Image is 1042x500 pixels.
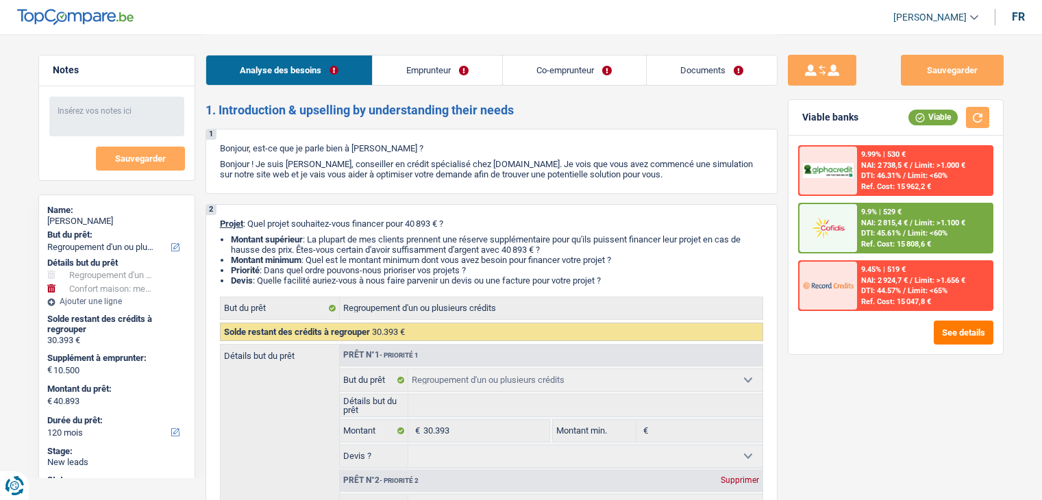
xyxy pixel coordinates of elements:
[903,229,906,238] span: /
[861,240,931,249] div: Ref. Cost: 15 808,6 €
[910,276,913,285] span: /
[372,327,405,337] span: 30.393 €
[206,103,778,118] h2: 1. Introduction & upselling by understanding their needs
[647,55,777,85] a: Documents
[908,229,947,238] span: Limit: <60%
[861,182,931,191] div: Ref. Cost: 15 962,2 €
[803,163,854,179] img: AlphaCredit
[915,161,965,170] span: Limit: >1.000 €
[861,265,906,274] div: 9.45% | 519 €
[220,143,763,153] p: Bonjour, est-ce que je parle bien à [PERSON_NAME] ?
[231,275,763,286] li: : Quelle facilité auriez-vous à nous faire parvenir un devis ou une facture pour votre projet ?
[231,255,301,265] strong: Montant minimum
[231,234,303,245] strong: Montant supérieur
[553,420,636,442] label: Montant min.
[47,364,52,375] span: €
[802,112,858,123] div: Viable banks
[861,229,901,238] span: DTI: 45.61%
[47,384,184,395] label: Montant du prêt:
[915,276,965,285] span: Limit: >1.656 €
[908,286,947,295] span: Limit: <65%
[340,476,422,485] div: Prêt n°2
[47,335,186,346] div: 30.393 €
[47,415,184,426] label: Durée du prêt:
[47,258,186,268] div: Détails but du prêt
[206,129,216,140] div: 1
[636,420,652,442] span: €
[934,321,993,345] button: See details
[340,420,409,442] label: Montant
[380,351,419,359] span: - Priorité 1
[903,286,906,295] span: /
[910,161,913,170] span: /
[503,55,645,85] a: Co-emprunteur
[115,154,166,163] span: Sauvegarder
[47,205,186,216] div: Name:
[861,171,901,180] span: DTI: 46.31%
[861,218,908,227] span: NAI: 2 815,4 €
[47,446,186,457] div: Stage:
[231,234,763,255] li: : La plupart de mes clients prennent une réserve supplémentaire pour qu'ils puissent financer leu...
[717,476,762,484] div: Supprimer
[220,218,763,229] p: : Quel projet souhaitez-vous financer pour 40 893 € ?
[224,327,370,337] span: Solde restant des crédits à regrouper
[47,396,52,407] span: €
[221,345,339,360] label: Détails but du prêt
[220,218,243,229] span: Projet
[340,369,409,391] label: But du prêt
[861,150,906,159] div: 9.99% | 530 €
[408,420,423,442] span: €
[861,297,931,306] div: Ref. Cost: 15 047,8 €
[47,216,186,227] div: [PERSON_NAME]
[340,351,422,360] div: Prêt n°1
[910,218,913,227] span: /
[882,6,978,29] a: [PERSON_NAME]
[47,314,186,335] div: Solde restant des crédits à regrouper
[340,445,409,467] label: Devis ?
[47,229,184,240] label: But du prêt:
[53,64,181,76] h5: Notes
[1012,10,1025,23] div: fr
[803,215,854,240] img: Cofidis
[908,110,958,125] div: Viable
[17,9,134,25] img: TopCompare Logo
[803,273,854,298] img: Record Credits
[206,55,372,85] a: Analyse des besoins
[221,297,340,319] label: But du prêt
[340,395,409,416] label: Détails but du prêt
[47,457,186,468] div: New leads
[373,55,502,85] a: Emprunteur
[903,171,906,180] span: /
[908,171,947,180] span: Limit: <60%
[220,159,763,179] p: Bonjour ! Je suis [PERSON_NAME], conseiller en crédit spécialisé chez [DOMAIN_NAME]. Je vois que ...
[47,475,186,486] div: Status:
[915,218,965,227] span: Limit: >1.100 €
[231,255,763,265] li: : Quel est le montant minimum dont vous avez besoin pour financer votre projet ?
[380,477,419,484] span: - Priorité 2
[231,265,260,275] strong: Priorité
[861,161,908,170] span: NAI: 2 738,5 €
[47,353,184,364] label: Supplément à emprunter:
[861,276,908,285] span: NAI: 2 924,7 €
[231,275,253,286] span: Devis
[231,265,763,275] li: : Dans quel ordre pouvons-nous prioriser vos projets ?
[47,297,186,306] div: Ajouter une ligne
[861,208,902,216] div: 9.9% | 529 €
[861,286,901,295] span: DTI: 44.57%
[901,55,1004,86] button: Sauvegarder
[96,147,185,171] button: Sauvegarder
[893,12,967,23] span: [PERSON_NAME]
[206,205,216,215] div: 2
